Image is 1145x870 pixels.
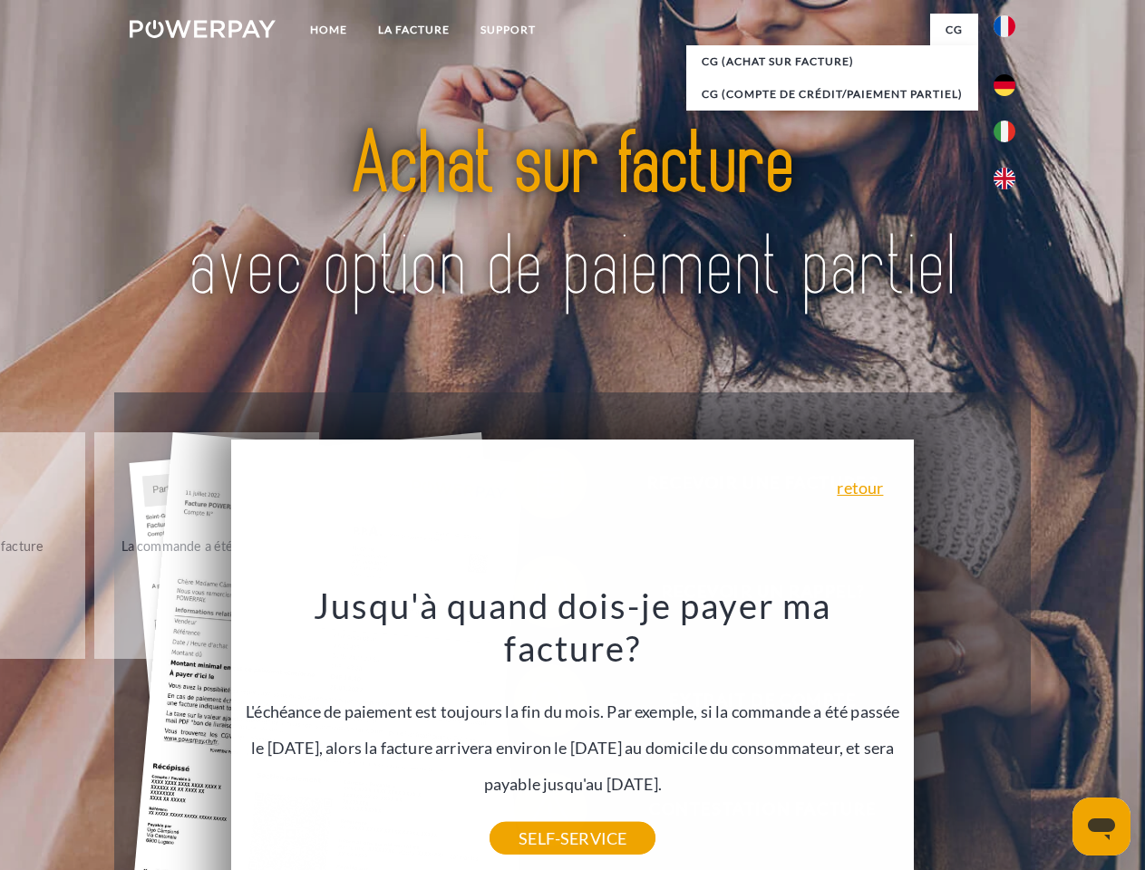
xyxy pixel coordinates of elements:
[686,45,978,78] a: CG (achat sur facture)
[242,584,904,838] div: L'échéance de paiement est toujours la fin du mois. Par exemple, si la commande a été passée le [...
[465,14,551,46] a: Support
[130,20,276,38] img: logo-powerpay-white.svg
[837,479,883,496] a: retour
[930,14,978,46] a: CG
[295,14,363,46] a: Home
[363,14,465,46] a: LA FACTURE
[994,74,1015,96] img: de
[490,822,655,855] a: SELF-SERVICE
[994,15,1015,37] img: fr
[173,87,972,347] img: title-powerpay_fr.svg
[105,533,309,557] div: La commande a été renvoyée
[242,584,904,671] h3: Jusqu'à quand dois-je payer ma facture?
[994,168,1015,189] img: en
[994,121,1015,142] img: it
[686,78,978,111] a: CG (Compte de crédit/paiement partiel)
[1072,797,1130,855] iframe: Bouton de lancement de la fenêtre de messagerie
